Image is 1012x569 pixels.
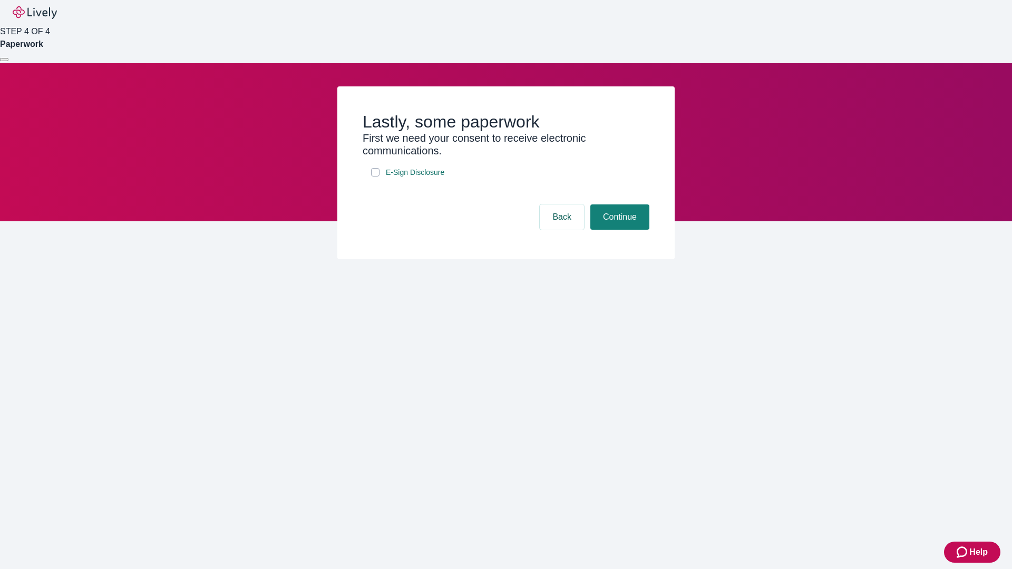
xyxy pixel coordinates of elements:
button: Zendesk support iconHelp [944,542,1000,563]
button: Back [540,204,584,230]
a: e-sign disclosure document [384,166,446,179]
button: Continue [590,204,649,230]
span: E-Sign Disclosure [386,167,444,178]
img: Lively [13,6,57,19]
svg: Zendesk support icon [957,546,969,558]
h3: First we need your consent to receive electronic communications. [363,132,649,157]
h2: Lastly, some paperwork [363,112,649,132]
span: Help [969,546,988,558]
